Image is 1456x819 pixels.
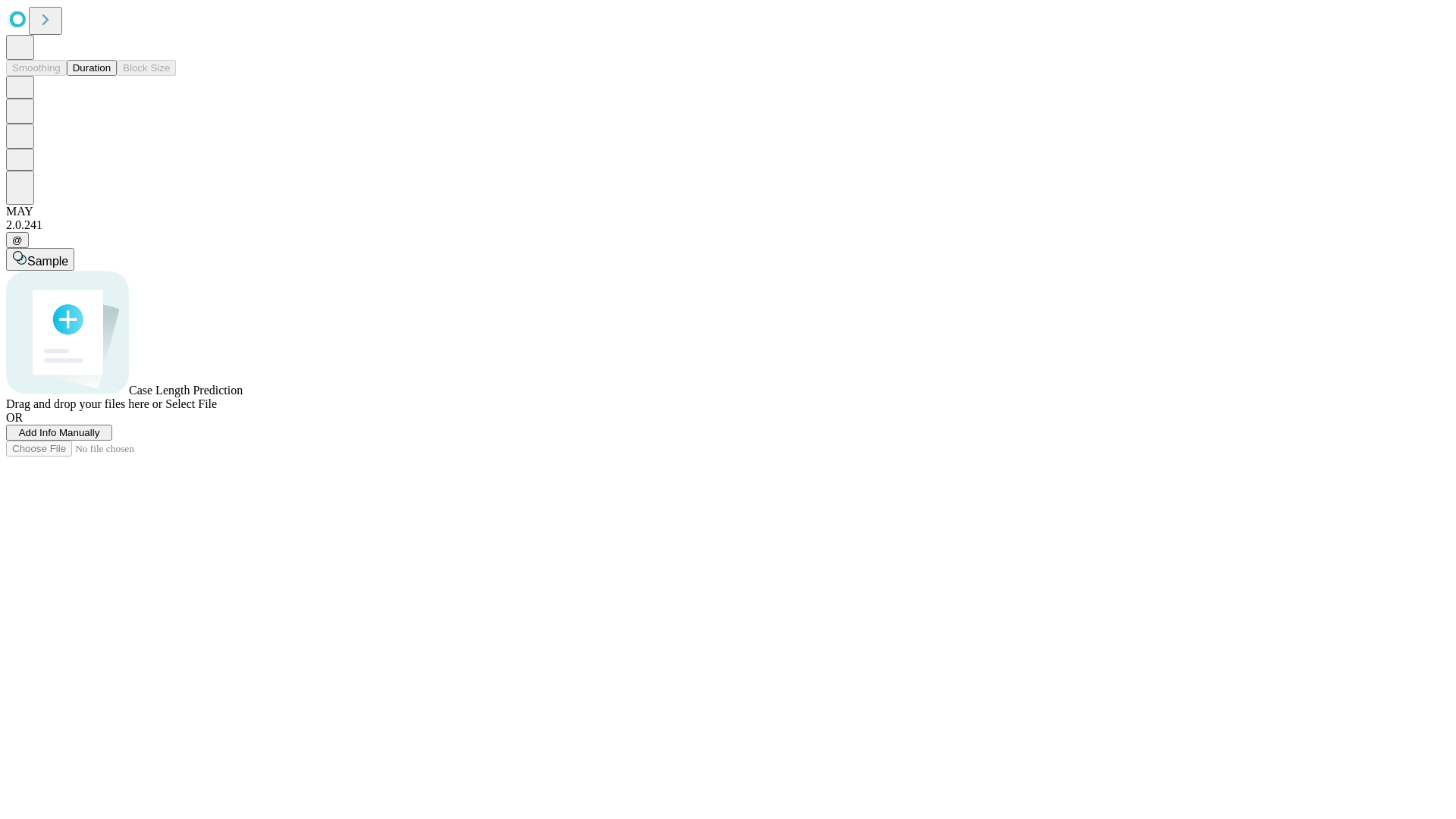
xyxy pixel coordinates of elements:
[19,427,100,438] span: Add Info Manually
[6,218,1450,232] div: 2.0.241
[67,60,117,76] button: Duration
[6,425,112,441] button: Add Info Manually
[6,60,67,76] button: Smoothing
[12,234,23,246] span: @
[6,205,1450,218] div: MAY
[6,248,74,271] button: Sample
[165,397,217,410] span: Select File
[6,397,162,410] span: Drag and drop your files here or
[117,60,176,76] button: Block Size
[6,411,23,424] span: OR
[6,232,29,248] button: @
[129,384,243,397] span: Case Length Prediction
[27,255,68,268] span: Sample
